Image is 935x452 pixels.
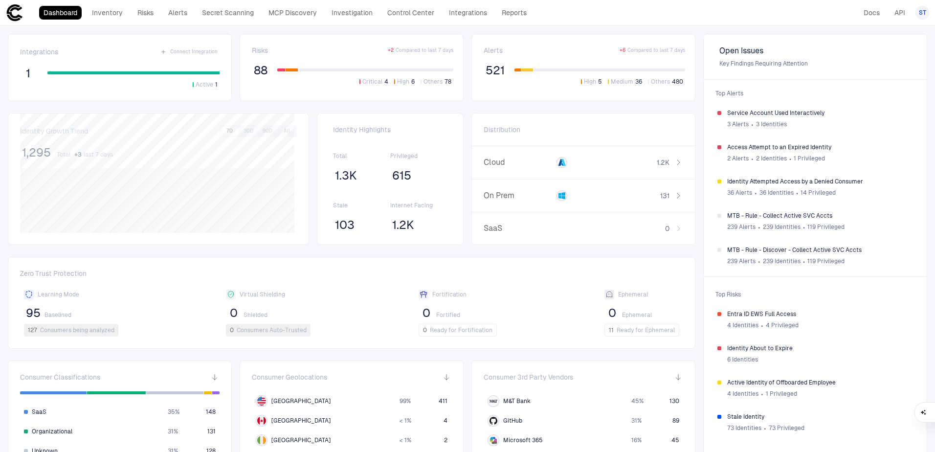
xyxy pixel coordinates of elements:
[327,6,377,20] a: Investigation
[400,436,411,444] span: < 1 %
[796,185,799,200] span: ∙
[254,63,267,78] span: 88
[384,78,388,86] span: 4
[221,127,238,136] button: 7D
[503,417,522,425] span: GitHub
[727,390,758,398] span: 4 Identities
[20,47,58,56] span: Integrations
[196,81,213,89] span: Active
[436,311,460,319] span: Fortified
[801,189,836,197] span: 14 Privileged
[164,6,192,20] a: Alerts
[763,257,801,265] span: 239 Identities
[665,224,669,233] span: 0
[423,306,430,320] span: 0
[392,218,414,232] span: 1.2K
[158,46,220,58] button: Connect Integration
[710,285,921,304] span: Top Risks
[756,120,787,128] span: 3 Identities
[757,220,761,234] span: ∙
[669,397,679,405] span: 130
[390,202,447,209] span: Internet Facing
[763,421,767,435] span: ∙
[357,77,390,86] button: Critical4
[39,6,82,20] a: Dashboard
[727,413,913,421] span: Stale Identity
[423,326,427,334] span: 0
[439,397,447,405] span: 411
[419,324,497,337] button: 0Ready for Fortification
[32,408,46,416] span: SaaS
[890,6,910,20] a: API
[207,428,216,435] span: 131
[859,6,884,20] a: Docs
[727,257,756,265] span: 239 Alerts
[390,168,413,183] button: 615
[756,155,787,162] span: 2 Identities
[271,436,331,444] span: [GEOGRAPHIC_DATA]
[631,436,642,444] span: 16 %
[727,321,758,329] span: 4 Identities
[45,311,71,319] span: Baselined
[727,189,752,197] span: 36 Alerts
[392,168,411,183] span: 615
[444,417,447,425] span: 4
[84,151,113,158] span: last 7 days
[257,436,266,445] img: IE
[257,397,266,406] img: US
[802,220,806,234] span: ∙
[657,158,669,167] span: 1.2K
[252,63,269,78] button: 88
[271,417,331,425] span: [GEOGRAPHIC_DATA]
[789,151,792,166] span: ∙
[32,428,72,435] span: Organizational
[168,428,178,435] span: 31 %
[660,191,669,200] span: 131
[727,379,913,386] span: Active Identity of Offboarded Employee
[22,145,51,160] span: 1,295
[206,408,216,416] span: 148
[392,77,417,86] button: High6
[486,63,505,78] span: 521
[198,6,258,20] a: Secret Scanning
[20,373,100,382] span: Consumer Classifications
[271,397,331,405] span: [GEOGRAPHIC_DATA]
[604,305,620,321] button: 0
[919,9,926,17] span: ST
[727,310,913,318] span: Entra ID EWS Full Access
[240,127,257,136] button: 30D
[604,324,679,337] button: 11Ready for Ephemeral
[672,417,679,425] span: 89
[335,168,357,183] span: 1.3K
[400,417,411,425] span: < 1 %
[252,46,268,55] span: Risks
[20,269,683,282] span: Zero Trust Protection
[390,152,447,160] span: Privileged
[484,373,573,382] span: Consumer 3rd Party Vendors
[257,416,266,425] img: CA
[240,291,285,298] span: Virtual Shielding
[727,246,913,254] span: MTB - Rule - Discover - Collect Active SVC Accts
[727,344,913,352] span: Identity About to Expire
[727,120,749,128] span: 3 Alerts
[388,47,394,54] span: + 2
[606,77,644,86] button: Medium36
[191,80,220,89] button: Active1
[727,424,761,432] span: 73 Identities
[635,78,642,86] span: 36
[26,66,30,81] span: 1
[333,202,390,209] span: Stale
[807,223,845,231] span: 119 Privileged
[445,6,491,20] a: Integrations
[490,397,497,405] div: M&T Bank
[727,178,913,185] span: Identity Attempted Access by a Denied Consumer
[362,78,382,86] span: Critical
[226,305,242,321] button: 0
[390,217,416,233] button: 1.2K
[278,127,295,136] button: All
[802,254,806,269] span: ∙
[503,397,531,405] span: M&T Bank
[915,6,929,20] button: ST
[24,305,43,321] button: 95
[57,151,70,158] span: Total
